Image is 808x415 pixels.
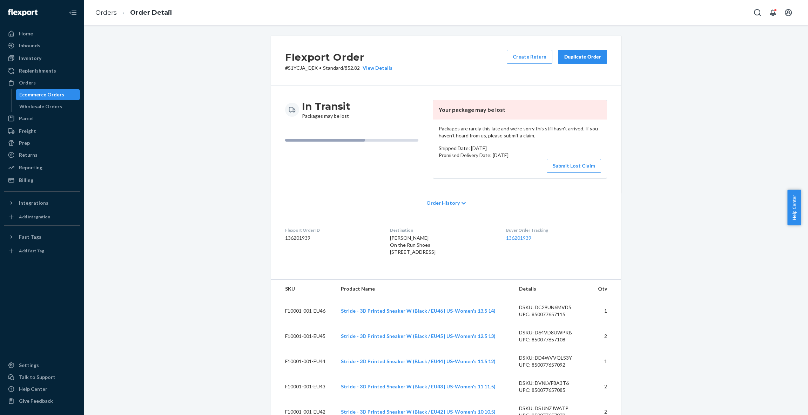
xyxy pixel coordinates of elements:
[390,227,494,233] dt: Destination
[4,149,80,161] a: Returns
[590,349,621,374] td: 1
[519,354,585,361] div: DSKU: DD4WVVQLS3Y
[19,42,40,49] div: Inbounds
[519,329,585,336] div: DSKU: D64VD8UWPKB
[558,50,607,64] button: Duplicate Order
[564,53,601,60] div: Duplicate Order
[341,383,496,389] a: Stride - 3D Printed Sneaker W (Black / EU43 | US-Women's 11 11.5)
[271,280,335,298] th: SKU
[341,409,496,415] a: Stride - 3D Printed Sneaker W (Black / EU42 | US-Women's 10 10.5)
[271,298,335,324] td: F10001-001-EU46
[4,125,80,137] a: Freight
[19,140,30,147] div: Prep
[271,374,335,399] td: F10001-001-EU43
[341,333,496,339] a: Stride - 3D Printed Sneaker W (Black / EU45 | US-Women's 12.5 13)
[4,245,80,257] a: Add Fast Tag
[19,103,62,110] div: Wholesale Orders
[4,162,80,173] a: Reporting
[19,199,48,206] div: Integrations
[590,324,621,349] td: 2
[519,380,585,387] div: DSKU: DVNLVF8A3T6
[439,152,601,159] p: Promised Delivery Date: [DATE]
[130,9,172,16] a: Order Detail
[519,311,585,318] div: UPC: 850077657115
[787,190,801,225] button: Help Center
[4,395,80,407] button: Give Feedback
[19,233,41,240] div: Fast Tags
[341,358,496,364] a: Stride - 3D Printed Sneaker W (Black / EU44 | US-Women's 11.5 12)
[506,227,607,233] dt: Buyer Order Tracking
[66,6,80,20] button: Close Navigation
[507,50,552,64] button: Create Return
[271,324,335,349] td: F10001-001-EU45
[19,214,50,220] div: Add Integration
[19,30,33,37] div: Home
[4,197,80,209] button: Integrations
[19,128,36,135] div: Freight
[519,405,585,412] div: DSKU: DSJJNZJWATP
[4,53,80,64] a: Inventory
[4,137,80,149] a: Prep
[19,386,47,393] div: Help Center
[16,89,80,100] a: Ecommerce Orders
[781,6,795,20] button: Open account menu
[4,383,80,395] a: Help Center
[4,113,80,124] a: Parcel
[271,349,335,374] td: F10001-001-EU44
[360,64,392,72] button: View Details
[19,55,41,62] div: Inventory
[19,164,42,171] div: Reporting
[19,397,53,404] div: Give Feedback
[285,227,379,233] dt: Flexport Order ID
[439,125,601,139] p: Packages are rarely this late and we're sorry this still hasn't arrived. If you haven't heard fro...
[19,79,36,86] div: Orders
[285,234,379,241] dd: 136201939
[590,374,621,399] td: 2
[95,9,117,16] a: Orders
[762,394,801,411] iframe: Opens a widget where you can chat to one of our agents
[90,2,177,23] ol: breadcrumbs
[4,40,80,51] a: Inbounds
[4,65,80,76] a: Replenishments
[750,6,765,20] button: Open Search Box
[4,372,80,383] button: Talk to Support
[519,336,585,343] div: UPC: 850077657108
[302,100,350,120] div: Packages may be lost
[8,9,38,16] img: Flexport logo
[19,151,38,158] div: Returns
[433,100,607,120] header: Your package may be lost
[341,308,496,314] a: Stride - 3D Printed Sneaker W (Black / EU46 | US-Women's 13.5 14)
[285,64,392,72] p: # S1YCJA_QEX / $52.82
[16,101,80,112] a: Wholesale Orders
[590,298,621,324] td: 1
[439,145,601,152] p: Shipped Date: [DATE]
[519,304,585,311] div: DSKU: DC29UN6MVD5
[19,248,44,254] div: Add Fast Tag
[19,177,33,184] div: Billing
[335,280,513,298] th: Product Name
[319,65,322,71] span: •
[19,374,55,381] div: Talk to Support
[19,91,64,98] div: Ecommerce Orders
[426,199,460,206] span: Order History
[4,77,80,88] a: Orders
[4,360,80,371] a: Settings
[590,280,621,298] th: Qty
[390,235,436,255] span: [PERSON_NAME] On the Run Shoes [STREET_ADDRESS]
[4,175,80,186] a: Billing
[19,67,56,74] div: Replenishments
[323,65,343,71] span: Standard
[519,387,585,394] div: UPC: 850077657085
[302,100,350,113] h3: In Transit
[547,159,601,173] button: Submit Lost Claim
[513,280,591,298] th: Details
[19,115,34,122] div: Parcel
[4,28,80,39] a: Home
[519,361,585,368] div: UPC: 850077657092
[4,211,80,223] a: Add Integration
[285,50,392,64] h2: Flexport Order
[4,231,80,243] button: Fast Tags
[766,6,780,20] button: Open notifications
